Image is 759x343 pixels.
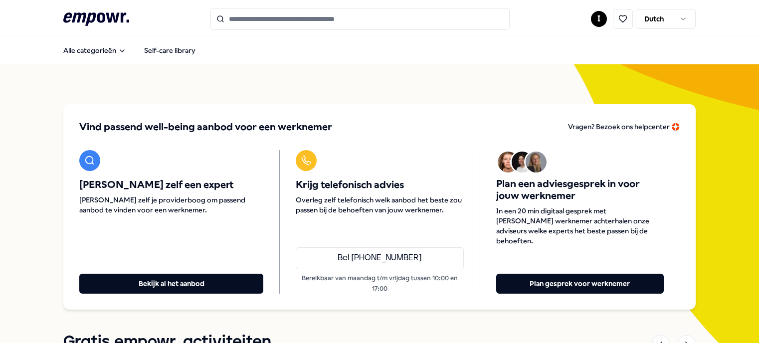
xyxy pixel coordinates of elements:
[496,206,664,246] span: In een 20 min digitaal gesprek met [PERSON_NAME] werknemer achterhalen onze adviseurs welke exper...
[210,8,510,30] input: Search for products, categories or subcategories
[296,247,463,269] a: Bel [PHONE_NUMBER]
[512,152,533,172] img: Avatar
[55,40,203,60] nav: Main
[79,274,263,294] button: Bekijk al het aanbod
[498,152,519,172] img: Avatar
[79,120,332,134] span: Vind passend well-being aanbod voor een werknemer
[296,195,463,215] span: Overleg zelf telefonisch welk aanbod het beste zou passen bij de behoeften van jouw werknemer.
[296,179,463,191] span: Krijg telefonisch advies
[591,11,607,27] button: I
[568,120,680,134] a: Vragen? Bezoek ons helpcenter 🛟
[55,40,134,60] button: Alle categorieën
[296,273,463,294] p: Bereikbaar van maandag t/m vrijdag tussen 10:00 en 17:00
[496,178,664,202] span: Plan een adviesgesprek in voor jouw werknemer
[568,123,680,131] span: Vragen? Bezoek ons helpcenter 🛟
[526,152,547,172] img: Avatar
[79,179,263,191] span: [PERSON_NAME] zelf een expert
[79,195,263,215] span: [PERSON_NAME] zelf je providerboog om passend aanbod te vinden voor een werknemer.
[496,274,664,294] button: Plan gesprek voor werknemer
[136,40,203,60] a: Self-care library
